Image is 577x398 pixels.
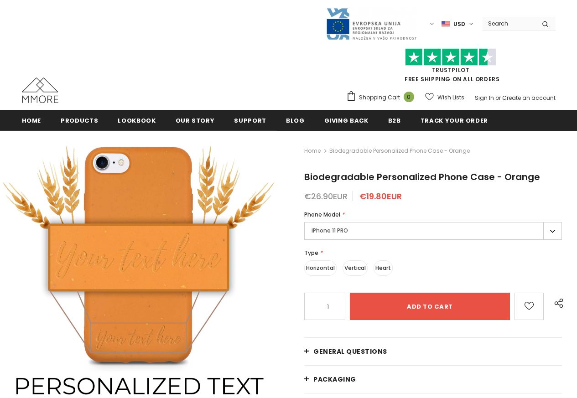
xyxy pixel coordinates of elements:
[313,347,387,356] span: General Questions
[304,260,337,276] label: Horizontal
[304,222,562,240] label: iPhone 11 PRO
[359,191,402,202] span: €19.80EUR
[234,116,266,125] span: support
[313,375,356,384] span: PACKAGING
[359,93,400,102] span: Shopping Cart
[388,110,401,130] a: B2B
[234,110,266,130] a: support
[22,116,42,125] span: Home
[343,260,368,276] label: Vertical
[329,145,470,156] span: Biodegradable Personalized Phone Case - Orange
[326,7,417,41] img: Javni Razpis
[118,110,156,130] a: Lookbook
[432,66,470,74] a: Trustpilot
[304,191,348,202] span: €26.90EUR
[176,110,215,130] a: Our Story
[374,260,393,276] label: Heart
[286,116,305,125] span: Blog
[346,52,556,83] span: FREE SHIPPING ON ALL ORDERS
[118,116,156,125] span: Lookbook
[176,116,215,125] span: Our Story
[495,94,501,102] span: or
[304,338,562,365] a: General Questions
[22,110,42,130] a: Home
[286,110,305,130] a: Blog
[324,110,369,130] a: Giving back
[421,116,488,125] span: Track your order
[475,94,494,102] a: Sign In
[304,171,540,183] span: Biodegradable Personalized Phone Case - Orange
[425,89,464,105] a: Wish Lists
[421,110,488,130] a: Track your order
[437,93,464,102] span: Wish Lists
[61,110,98,130] a: Products
[61,116,98,125] span: Products
[22,78,58,103] img: MMORE Cases
[324,116,369,125] span: Giving back
[304,366,562,393] a: PACKAGING
[304,249,318,257] span: Type
[304,145,321,156] a: Home
[502,94,556,102] a: Create an account
[405,48,496,66] img: Trust Pilot Stars
[442,20,450,28] img: USD
[304,211,340,218] span: Phone Model
[388,116,401,125] span: B2B
[350,293,510,320] input: Add to cart
[326,20,417,27] a: Javni Razpis
[346,91,419,104] a: Shopping Cart 0
[483,17,535,30] input: Search Site
[404,92,414,102] span: 0
[453,20,465,29] span: USD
